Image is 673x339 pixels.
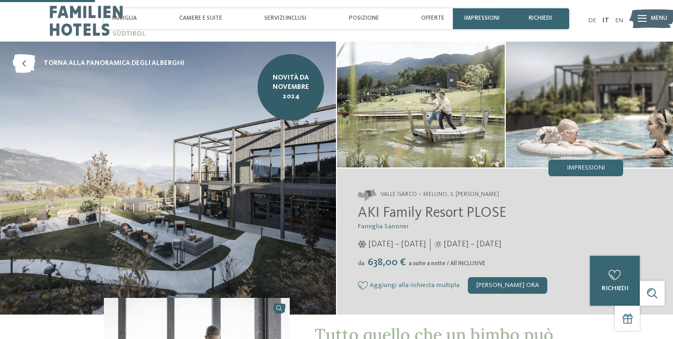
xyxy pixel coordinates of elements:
[358,206,506,220] span: AKI Family Resort PLOSE
[12,54,184,73] a: torna alla panoramica degli alberghi
[567,165,605,172] span: Impressioni
[651,15,667,23] span: Menu
[381,191,499,199] span: Valle Isarco – Meluno, S. [PERSON_NAME]
[358,260,365,267] span: da
[435,241,442,248] i: Orari d'apertura estate
[366,257,408,268] span: 638,00 €
[337,42,505,167] img: AKI: tutto quello che un bimbo può desiderare
[264,73,318,101] span: NOVITÀ da novembre 2024
[370,282,460,289] span: Aggiungi alla richiesta multipla
[602,285,628,292] span: richiedi
[358,223,409,230] span: Famiglia Sanoner
[44,59,184,68] span: torna alla panoramica degli alberghi
[468,277,547,294] div: [PERSON_NAME] ora
[590,256,640,306] a: richiedi
[444,239,501,250] span: [DATE] – [DATE]
[588,17,596,24] a: DE
[358,241,367,248] i: Orari d'apertura inverno
[615,17,623,24] a: EN
[409,260,486,267] span: a suite a notte / All INCLUSIVE
[602,17,609,24] a: IT
[369,239,426,250] span: [DATE] – [DATE]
